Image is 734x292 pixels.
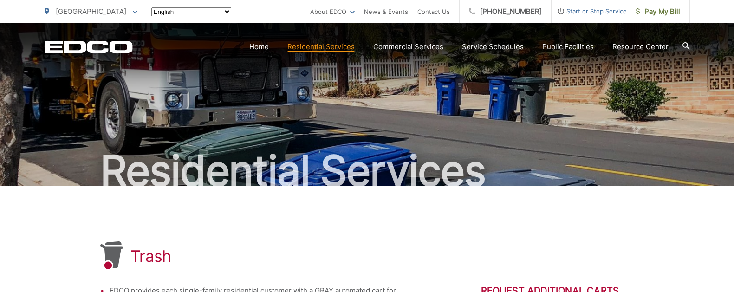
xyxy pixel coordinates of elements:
a: Service Schedules [462,41,524,52]
a: Contact Us [417,6,450,17]
a: Public Facilities [542,41,594,52]
a: Home [249,41,269,52]
h1: Trash [130,247,172,266]
select: Select a language [151,7,231,16]
span: [GEOGRAPHIC_DATA] [56,7,126,16]
a: Resource Center [612,41,669,52]
a: About EDCO [310,6,355,17]
a: News & Events [364,6,408,17]
h2: Residential Services [45,148,690,194]
a: EDCD logo. Return to the homepage. [45,40,133,53]
a: Commercial Services [373,41,443,52]
span: Pay My Bill [636,6,680,17]
a: Residential Services [287,41,355,52]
